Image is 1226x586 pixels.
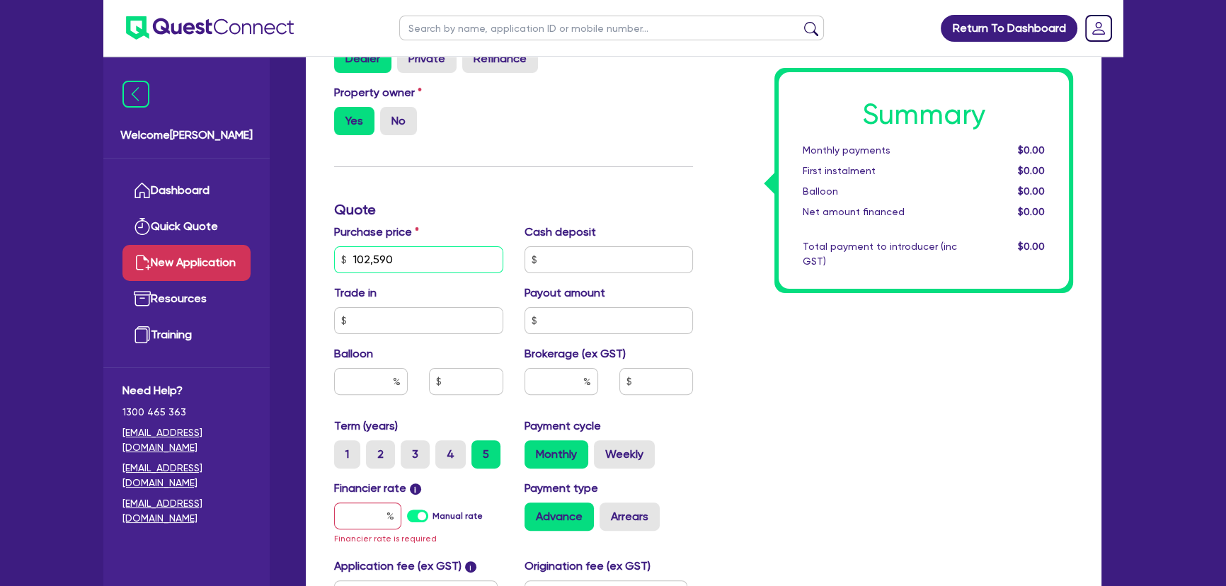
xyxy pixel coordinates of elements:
label: Financier rate [334,480,421,497]
a: New Application [122,245,251,281]
label: Term (years) [334,418,398,435]
label: Advance [525,502,594,531]
a: [EMAIL_ADDRESS][DOMAIN_NAME] [122,425,251,455]
label: Payment cycle [525,418,601,435]
label: Payout amount [525,285,605,301]
label: Refinance [462,45,538,73]
label: Yes [334,107,374,135]
a: [EMAIL_ADDRESS][DOMAIN_NAME] [122,461,251,490]
a: Resources [122,281,251,317]
span: $0.00 [1018,241,1045,252]
label: Dealer [334,45,391,73]
label: Private [397,45,457,73]
label: Purchase price [334,224,419,241]
a: Quick Quote [122,209,251,245]
label: 5 [471,440,500,469]
span: i [465,561,476,573]
label: Weekly [594,440,655,469]
img: training [134,326,151,343]
h1: Summary [803,98,1045,132]
label: Payment type [525,480,598,497]
span: Welcome [PERSON_NAME] [120,127,253,144]
label: Balloon [334,345,373,362]
label: Arrears [600,502,660,531]
div: First instalment [792,163,968,178]
label: 4 [435,440,466,469]
a: Training [122,317,251,353]
label: Origination fee (ex GST) [525,558,651,575]
label: Property owner [334,84,422,101]
label: Trade in [334,285,377,301]
label: Manual rate [432,510,483,522]
div: Total payment to introducer (inc GST) [792,239,968,269]
img: icon-menu-close [122,81,149,108]
label: Monthly [525,440,588,469]
span: $0.00 [1018,185,1045,197]
a: [EMAIL_ADDRESS][DOMAIN_NAME] [122,496,251,526]
span: $0.00 [1018,165,1045,176]
span: $0.00 [1018,206,1045,217]
div: Monthly payments [792,143,968,158]
span: $0.00 [1018,144,1045,156]
a: Return To Dashboard [941,15,1077,42]
a: Dropdown toggle [1080,10,1117,47]
label: 2 [366,440,395,469]
img: new-application [134,254,151,271]
span: i [410,483,421,495]
label: Application fee (ex GST) [334,558,462,575]
div: Balloon [792,184,968,199]
img: quick-quote [134,218,151,235]
a: Dashboard [122,173,251,209]
h3: Quote [334,201,693,218]
img: resources [134,290,151,307]
img: quest-connect-logo-blue [126,16,294,40]
span: 1300 465 363 [122,405,251,420]
label: Cash deposit [525,224,596,241]
span: Need Help? [122,382,251,399]
input: Search by name, application ID or mobile number... [399,16,824,40]
div: Net amount financed [792,205,968,219]
label: 1 [334,440,360,469]
label: Brokerage (ex GST) [525,345,626,362]
span: Financier rate is required [334,534,437,544]
label: 3 [401,440,430,469]
label: No [380,107,417,135]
